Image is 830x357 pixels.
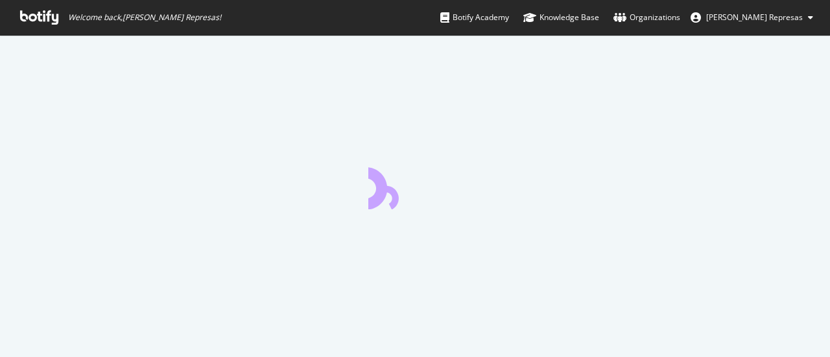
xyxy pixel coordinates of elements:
button: [PERSON_NAME] Represas [680,7,824,28]
div: Knowledge Base [523,11,599,24]
div: Botify Academy [440,11,509,24]
div: animation [368,163,462,209]
span: Welcome back, [PERSON_NAME] Represas ! [68,12,221,23]
div: Organizations [613,11,680,24]
span: Duarte Represas [706,12,803,23]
